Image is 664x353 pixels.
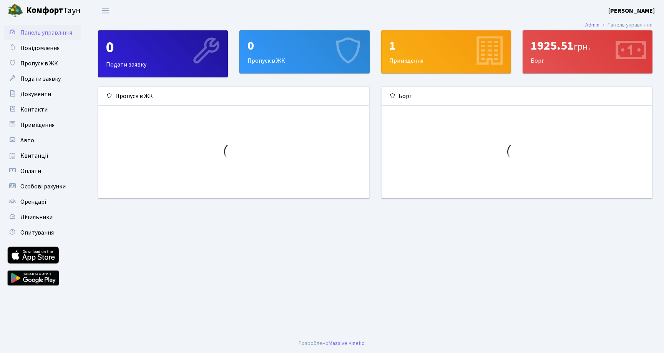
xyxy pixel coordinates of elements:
span: Пропуск в ЖК [20,59,58,68]
a: Опитування [4,225,81,240]
a: Оплати [4,163,81,179]
div: Приміщення [382,31,511,73]
span: Квитанції [20,152,48,160]
a: [PERSON_NAME] [608,6,655,15]
a: Контакти [4,102,81,117]
span: Опитування [20,228,54,237]
a: Авто [4,133,81,148]
b: Комфорт [26,4,63,17]
span: Приміщення [20,121,55,129]
a: Панель управління [4,25,81,40]
a: 1Приміщення [381,30,511,73]
b: [PERSON_NAME] [608,7,655,15]
a: 0Пропуск в ЖК [239,30,369,73]
span: Оплати [20,167,41,175]
a: Лічильники [4,210,81,225]
span: Орендарі [20,198,46,206]
span: Таун [26,4,81,17]
a: Admin [585,21,599,29]
span: Лічильники [20,213,53,221]
a: Повідомлення [4,40,81,56]
li: Панель управління [599,21,652,29]
nav: breadcrumb [574,17,664,33]
span: Повідомлення [20,44,60,52]
a: Massive Kinetic [329,339,364,347]
span: Панель управління [20,28,72,37]
span: Авто [20,136,34,145]
span: Контакти [20,105,48,114]
a: Особові рахунки [4,179,81,194]
div: Борг [382,87,652,106]
a: Орендарі [4,194,81,210]
span: грн. [574,40,590,53]
div: Пропуск в ЖК [240,31,369,73]
a: 0Подати заявку [98,30,228,77]
button: Переключити навігацію [96,4,115,17]
img: logo.png [8,3,23,18]
a: Пропуск в ЖК [4,56,81,71]
a: Приміщення [4,117,81,133]
a: Документи [4,87,81,102]
span: Подати заявку [20,75,61,83]
a: Подати заявку [4,71,81,87]
div: 1 [389,38,503,53]
div: 0 [247,38,361,53]
div: 1925.51 [531,38,644,53]
div: Пропуск в ЖК [98,87,369,106]
span: Документи [20,90,51,98]
div: Подати заявку [98,31,227,77]
a: Квитанції [4,148,81,163]
span: Особові рахунки [20,182,66,191]
div: Борг [523,31,652,73]
div: Розроблено . [299,339,365,348]
div: 0 [106,38,220,57]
